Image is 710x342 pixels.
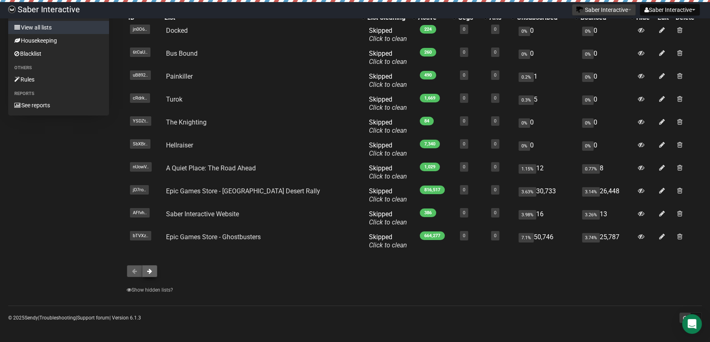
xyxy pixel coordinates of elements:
[166,141,193,149] a: Hellraiser
[369,149,407,157] a: Click to clean
[369,72,407,88] span: Skipped
[494,233,496,238] a: 0
[494,72,496,78] a: 0
[572,4,636,16] button: Saber Interactive
[519,27,530,36] span: 0%
[369,195,407,203] a: Click to clean
[582,164,600,174] span: 0.77%
[582,27,594,36] span: 0%
[515,92,579,115] td: 5
[519,72,534,82] span: 0.2%
[494,210,496,215] a: 0
[130,25,150,34] span: jn0O6..
[77,315,109,321] a: Support forum
[39,315,76,321] a: Troubleshooting
[494,164,496,170] a: 0
[582,187,600,197] span: 3.14%
[682,314,702,334] div: Open Intercom Messenger
[494,27,496,32] a: 0
[582,233,600,242] span: 3.74%
[166,164,255,172] a: A Quiet Place: The Road Ahead
[519,141,530,151] span: 0%
[463,141,465,147] a: 0
[130,162,152,172] span: nUowV..
[420,186,445,194] span: 816,517
[579,161,634,184] td: 8
[420,48,436,57] span: 260
[369,172,407,180] a: Click to clean
[519,50,530,59] span: 0%
[130,208,150,217] span: AFfvh..
[420,94,440,102] span: 1,669
[369,27,407,43] span: Skipped
[166,187,320,195] a: Epic Games Store - [GEOGRAPHIC_DATA] Desert Rally
[369,35,407,43] a: Click to clean
[515,23,579,46] td: 0
[369,218,407,226] a: Click to clean
[463,233,465,238] a: 0
[369,118,407,134] span: Skipped
[8,47,109,60] a: Blacklist
[369,81,407,88] a: Click to clean
[579,23,634,46] td: 0
[8,99,109,112] a: See reports
[582,50,594,59] span: 0%
[130,116,151,126] span: YSDZt..
[8,63,109,73] li: Others
[463,210,465,215] a: 0
[8,73,109,86] a: Rules
[463,50,465,55] a: 0
[8,6,16,13] img: ec1bccd4d48495f5e7d53d9a520ba7e5
[582,210,600,220] span: 3.26%
[579,230,634,253] td: 25,787
[130,185,149,195] span: jD7ro..
[369,50,407,66] span: Skipped
[576,6,583,13] img: 1.png
[582,141,594,151] span: 0%
[515,184,579,207] td: 30,733
[494,141,496,147] a: 0
[420,71,436,79] span: 490
[582,95,594,105] span: 0%
[369,127,407,134] a: Click to clean
[579,138,634,161] td: 0
[463,72,465,78] a: 0
[369,141,407,157] span: Skipped
[166,50,197,57] a: Bus Bound
[579,115,634,138] td: 0
[515,161,579,184] td: 12
[519,95,534,105] span: 0.3%
[420,140,440,148] span: 7,340
[463,95,465,101] a: 0
[515,230,579,253] td: 50,746
[420,231,445,240] span: 664,277
[579,69,634,92] td: 0
[8,34,109,47] a: Housekeeping
[494,187,496,193] a: 0
[369,210,407,226] span: Skipped
[166,233,260,241] a: Epic Games Store - Ghostbusters
[166,72,192,80] a: Painkiller
[369,95,407,111] span: Skipped
[166,118,206,126] a: The Knighting
[582,118,594,128] span: 0%
[420,25,436,34] span: 224
[582,72,594,82] span: 0%
[519,187,536,197] span: 3.63%
[369,58,407,66] a: Click to clean
[420,163,440,171] span: 1,029
[515,46,579,69] td: 0
[166,95,182,103] a: Turok
[579,207,634,230] td: 13
[579,92,634,115] td: 0
[369,104,407,111] a: Click to clean
[166,210,239,218] a: Saber Interactive Website
[369,187,407,203] span: Skipped
[463,187,465,193] a: 0
[519,210,536,220] span: 3.98%
[8,313,141,322] p: © 2025 | | | Version 6.1.3
[579,46,634,69] td: 0
[463,164,465,170] a: 0
[127,287,173,293] a: Show hidden lists?
[519,233,534,242] span: 7.1%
